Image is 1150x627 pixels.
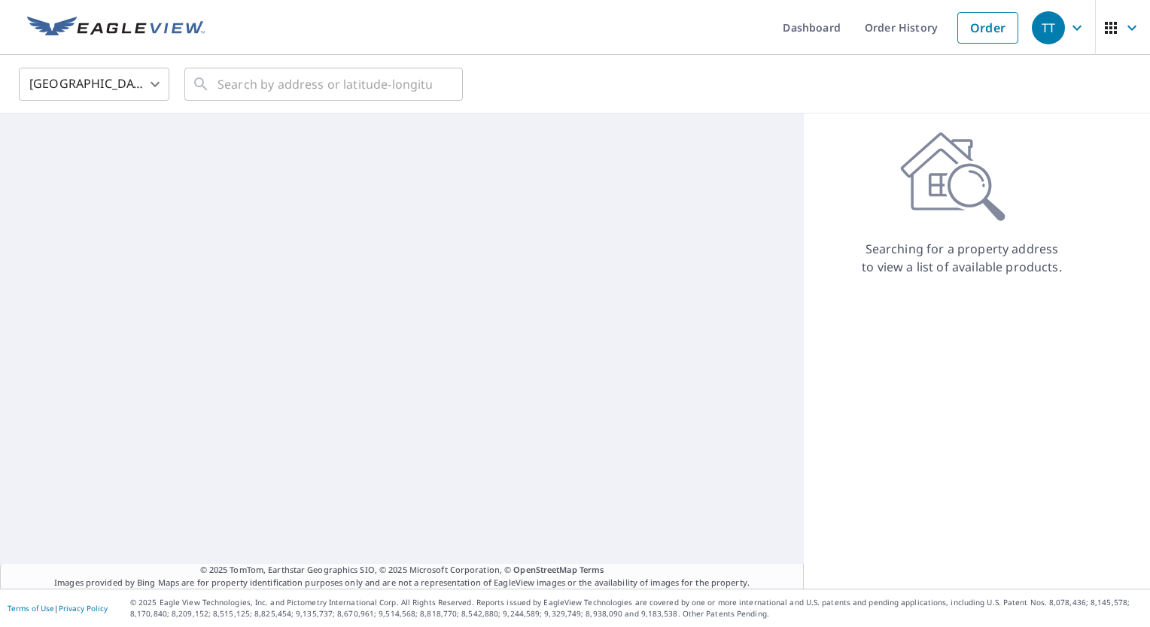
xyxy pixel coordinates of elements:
a: Privacy Policy [59,603,108,613]
p: Searching for a property address to view a list of available products. [861,240,1063,276]
img: EV Logo [27,17,205,39]
input: Search by address or latitude-longitude [218,63,432,105]
a: OpenStreetMap [513,564,577,575]
div: TT [1032,11,1065,44]
a: Terms of Use [8,603,54,613]
p: © 2025 Eagle View Technologies, Inc. and Pictometry International Corp. All Rights Reserved. Repo... [130,597,1142,619]
div: [GEOGRAPHIC_DATA] [19,63,169,105]
a: Order [957,12,1018,44]
p: | [8,604,108,613]
span: © 2025 TomTom, Earthstar Geographics SIO, © 2025 Microsoft Corporation, © [200,564,604,577]
a: Terms [580,564,604,575]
